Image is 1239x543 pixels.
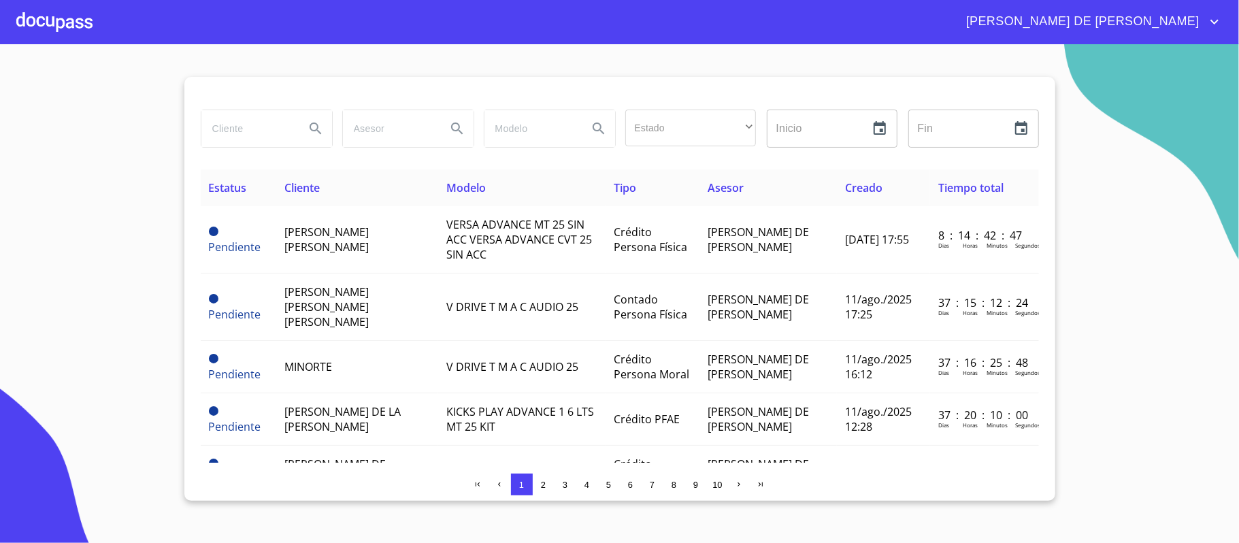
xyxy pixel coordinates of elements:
span: MINORTE [284,359,332,374]
p: Segundos [1015,242,1040,249]
div: ​ [625,110,756,146]
span: 9 [693,480,698,490]
input: search [201,110,294,147]
span: Creado [845,180,882,195]
span: 6 [628,480,633,490]
span: Modelo [446,180,486,195]
p: 8 : 14 : 42 : 47 [938,228,1030,243]
span: 10 [712,480,722,490]
span: Tipo [614,180,636,195]
button: 8 [663,474,685,495]
button: Search [441,112,474,145]
span: Cliente [284,180,320,195]
span: Pendiente [209,227,218,236]
span: [PERSON_NAME] DE [PERSON_NAME] [708,457,809,487]
span: Contado Persona Física [614,292,687,322]
p: 37 : 20 : 10 : 00 [938,408,1030,423]
p: Dias [938,242,949,249]
input: search [484,110,577,147]
span: Crédito Persona Moral [614,352,689,382]
span: Pendiente [209,406,218,416]
p: 190 : 19 : 40 : 10 [938,460,1030,475]
span: 11/ago./2025 17:25 [845,292,912,322]
span: 8 [672,480,676,490]
button: 7 [642,474,663,495]
button: 3 [555,474,576,495]
p: 37 : 16 : 25 : 48 [938,355,1030,370]
p: Minutos [987,369,1008,376]
span: [PERSON_NAME] DE [PERSON_NAME] [708,352,809,382]
span: KICKS PLAY ADVANCE 1 6 LTS MT 25 KIT [446,404,594,434]
p: 37 : 15 : 12 : 24 [938,295,1030,310]
p: Horas [963,242,978,249]
span: [PERSON_NAME] [PERSON_NAME] [PERSON_NAME] [284,284,369,329]
input: search [343,110,435,147]
p: Dias [938,421,949,429]
button: Search [299,112,332,145]
span: Crédito PFAE [614,412,680,427]
span: [DATE] 17:55 [845,232,909,247]
p: Minutos [987,242,1008,249]
button: 5 [598,474,620,495]
span: Pendiente [209,307,261,322]
span: V DRIVE T M A C AUDIO 25 [446,299,578,314]
span: 1 [519,480,524,490]
span: Pendiente [209,294,218,303]
button: 9 [685,474,707,495]
button: 2 [533,474,555,495]
p: Minutos [987,421,1008,429]
span: Pendiente [209,240,261,254]
button: 1 [511,474,533,495]
span: Crédito Persona Física [614,457,687,487]
span: 2 [541,480,546,490]
span: Pendiente [209,354,218,363]
span: [PERSON_NAME] DE [PERSON_NAME] [708,225,809,254]
span: Pendiente [209,367,261,382]
span: 11/ago./2025 12:28 [845,404,912,434]
span: 3 [563,480,567,490]
span: [PERSON_NAME] [PERSON_NAME] [284,225,369,254]
p: Segundos [1015,421,1040,429]
span: [PERSON_NAME] DE [PERSON_NAME] [284,457,386,487]
p: Dias [938,369,949,376]
span: 5 [606,480,611,490]
button: 4 [576,474,598,495]
p: Minutos [987,309,1008,316]
p: Horas [963,309,978,316]
button: 6 [620,474,642,495]
span: VERSA ADVANCE MT 25 SIN ACC VERSA ADVANCE CVT 25 SIN ACC [446,217,592,262]
span: 4 [584,480,589,490]
span: V DRIVE T M A C AUDIO 25 [446,359,578,374]
span: Tiempo total [938,180,1004,195]
span: Estatus [209,180,247,195]
p: Dias [938,309,949,316]
span: Crédito Persona Física [614,225,687,254]
button: 10 [707,474,729,495]
p: Horas [963,369,978,376]
button: Search [582,112,615,145]
button: account of current user [956,11,1223,33]
p: Horas [963,421,978,429]
span: [PERSON_NAME] DE LA [PERSON_NAME] [284,404,401,434]
span: 7 [650,480,655,490]
span: [PERSON_NAME] DE [PERSON_NAME] [708,404,809,434]
p: Segundos [1015,369,1040,376]
span: 11/ago./2025 16:12 [845,352,912,382]
span: Pendiente [209,419,261,434]
p: Segundos [1015,309,1040,316]
span: Pendiente [209,459,218,468]
span: [PERSON_NAME] DE [PERSON_NAME] [708,292,809,322]
span: Asesor [708,180,744,195]
span: [PERSON_NAME] DE [PERSON_NAME] [956,11,1206,33]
